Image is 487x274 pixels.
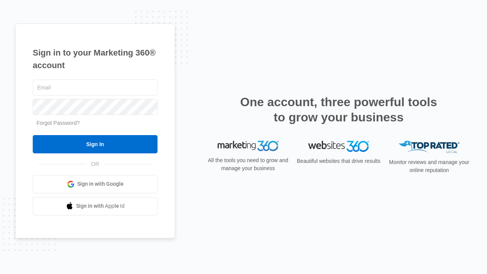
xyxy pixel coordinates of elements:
[399,141,460,153] img: Top Rated Local
[308,141,369,152] img: Websites 360
[296,157,381,165] p: Beautiful websites that drive results
[33,175,158,193] a: Sign in with Google
[33,80,158,96] input: Email
[205,156,291,172] p: All the tools you need to grow and manage your business
[86,160,105,168] span: OR
[76,202,125,210] span: Sign in with Apple Id
[77,180,124,188] span: Sign in with Google
[33,197,158,215] a: Sign in with Apple Id
[238,94,439,125] h2: One account, three powerful tools to grow your business
[33,135,158,153] input: Sign In
[37,120,80,126] a: Forgot Password?
[218,141,279,151] img: Marketing 360
[33,46,158,72] h1: Sign in to your Marketing 360® account
[387,158,472,174] p: Monitor reviews and manage your online reputation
